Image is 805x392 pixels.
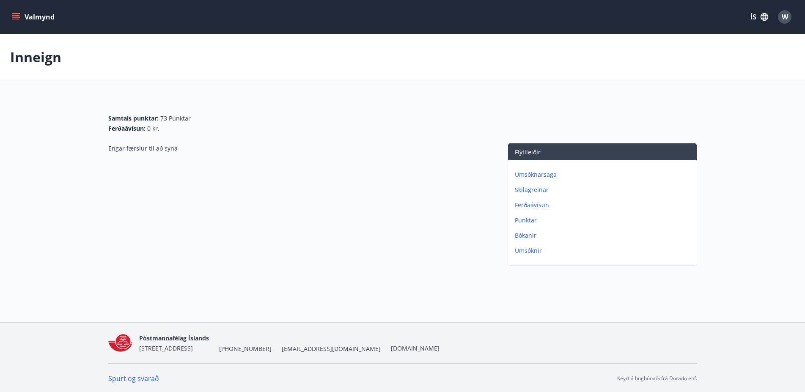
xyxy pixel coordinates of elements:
[160,114,191,123] span: 73 Punktar
[515,201,693,209] p: Ferðaávísun
[108,374,159,383] a: Spurt og svarað
[10,48,61,66] p: Inneign
[108,144,178,152] span: Engar færslur til að sýna
[515,170,693,179] p: Umsóknarsaga
[515,247,693,255] p: Umsóknir
[147,124,159,133] span: 0 kr.
[108,334,133,352] img: O3o1nJ8eM3PMOrsSKnNOqbpShyNn13yv6lwsXuDL.png
[108,114,159,123] span: Samtals punktar :
[515,216,693,225] p: Punktar
[139,334,209,342] span: Póstmannafélag Íslands
[746,9,773,25] button: ÍS
[391,344,440,352] a: [DOMAIN_NAME]
[139,344,193,352] span: [STREET_ADDRESS]
[515,148,541,156] span: Flýtileiðir
[515,186,693,194] p: Skilagreinar
[515,231,693,240] p: Bókanir
[219,345,272,353] span: [PHONE_NUMBER]
[108,124,146,133] span: Ferðaávísun :
[617,375,697,382] p: Keyrt á hugbúnaði frá Dorado ehf.
[775,7,795,27] button: W
[782,12,788,22] span: W
[282,345,381,353] span: [EMAIL_ADDRESS][DOMAIN_NAME]
[10,9,58,25] button: menu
